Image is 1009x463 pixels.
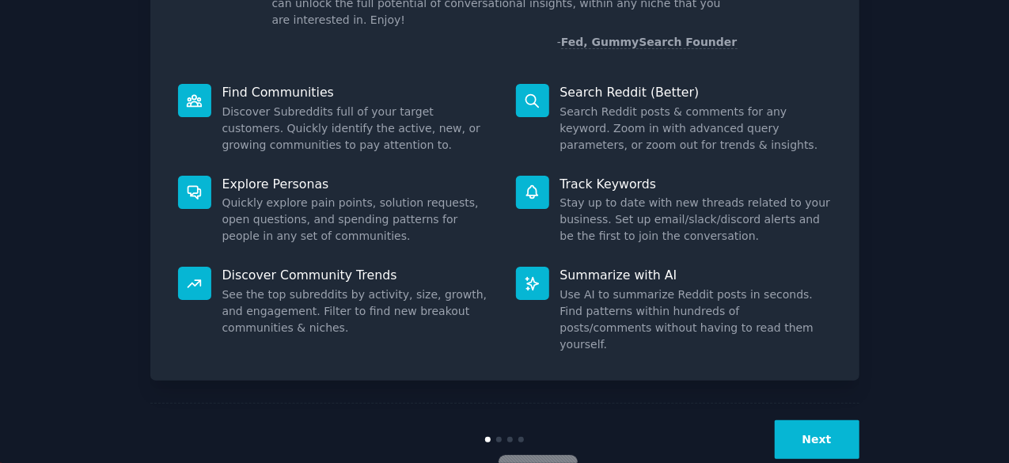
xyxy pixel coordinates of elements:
[560,195,832,245] dd: Stay up to date with new threads related to your business. Set up email/slack/discord alerts and ...
[560,287,832,353] dd: Use AI to summarize Reddit posts in seconds. Find patterns within hundreds of posts/comments with...
[775,420,859,459] button: Next
[561,36,738,49] a: Fed, GummySearch Founder
[560,104,832,154] dd: Search Reddit posts & comments for any keyword. Zoom in with advanced query parameters, or zoom o...
[222,195,494,245] dd: Quickly explore pain points, solution requests, open questions, and spending patterns for people ...
[560,267,832,283] p: Summarize with AI
[222,267,494,283] p: Discover Community Trends
[222,287,494,336] dd: See the top subreddits by activity, size, growth, and engagement. Filter to find new breakout com...
[222,176,494,192] p: Explore Personas
[222,104,494,154] dd: Discover Subreddits full of your target customers. Quickly identify the active, new, or growing c...
[222,84,494,101] p: Find Communities
[560,84,832,101] p: Search Reddit (Better)
[560,176,832,192] p: Track Keywords
[557,34,738,51] div: -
